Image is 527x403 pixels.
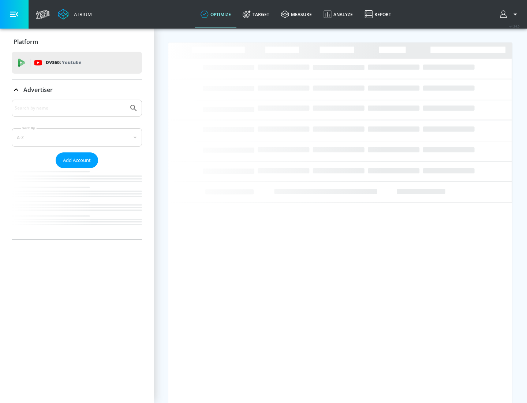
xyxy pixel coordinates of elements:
[12,52,142,74] div: DV360: Youtube
[63,156,91,164] span: Add Account
[318,1,359,27] a: Analyze
[21,126,37,130] label: Sort By
[23,86,53,94] p: Advertiser
[12,168,142,239] nav: list of Advertiser
[62,59,81,66] p: Youtube
[58,9,92,20] a: Atrium
[12,80,142,100] div: Advertiser
[15,103,126,113] input: Search by name
[12,100,142,239] div: Advertiser
[71,11,92,18] div: Atrium
[237,1,275,27] a: Target
[14,38,38,46] p: Platform
[46,59,81,67] p: DV360:
[12,32,142,52] div: Platform
[359,1,397,27] a: Report
[509,24,520,28] span: v 4.24.0
[56,152,98,168] button: Add Account
[195,1,237,27] a: optimize
[12,128,142,147] div: A-Z
[275,1,318,27] a: measure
